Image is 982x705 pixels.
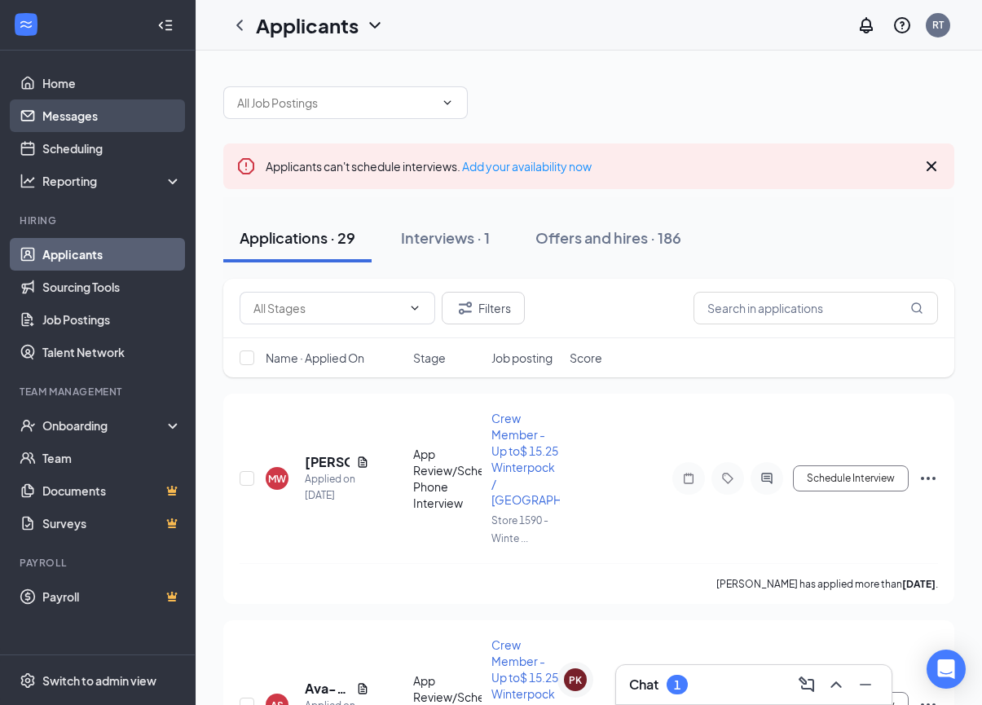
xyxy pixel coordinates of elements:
h1: Applicants [256,11,359,39]
input: All Stages [253,299,402,317]
div: 1 [674,678,680,692]
h5: [PERSON_NAME] [305,453,350,471]
a: Job Postings [42,303,182,336]
div: Team Management [20,385,178,399]
button: Schedule Interview [793,465,909,491]
svg: WorkstreamLogo [18,16,34,33]
a: PayrollCrown [42,580,182,613]
span: Name · Applied On [266,350,364,366]
a: Talent Network [42,336,182,368]
span: Applicants can't schedule interviews. [266,159,592,174]
a: Scheduling [42,132,182,165]
svg: ChevronUp [826,675,846,694]
span: Job posting [491,350,553,366]
div: Switch to admin view [42,672,156,689]
svg: QuestionInfo [892,15,912,35]
div: Offers and hires · 186 [535,227,681,248]
span: Store 1590 - Winte ... [491,514,548,544]
div: RT [932,18,944,32]
span: Stage [413,350,446,366]
svg: Analysis [20,173,36,189]
div: Applications · 29 [240,227,355,248]
svg: Collapse [157,17,174,33]
div: Reporting [42,173,183,189]
svg: Settings [20,672,36,689]
div: PK [569,673,582,687]
a: Sourcing Tools [42,271,182,303]
a: Messages [42,99,182,132]
svg: ChevronDown [365,15,385,35]
span: Crew Member -Up to$ 15.25 Winterpock / [GEOGRAPHIC_DATA] [491,411,610,507]
div: Open Intercom Messenger [927,650,966,689]
svg: Cross [922,156,941,176]
svg: Error [236,156,256,176]
svg: MagnifyingGlass [910,302,923,315]
div: Hiring [20,214,178,227]
div: Payroll [20,556,178,570]
svg: Document [356,682,369,695]
p: [PERSON_NAME] has applied more than . [716,577,938,591]
b: [DATE] [902,578,936,590]
h5: Ava-J’Nae St.[PERSON_NAME] [305,680,350,698]
input: Search in applications [694,292,938,324]
a: SurveysCrown [42,507,182,540]
svg: ChevronLeft [230,15,249,35]
div: Onboarding [42,417,168,434]
svg: ComposeMessage [797,675,817,694]
svg: Ellipses [918,469,938,488]
a: Home [42,67,182,99]
h3: Chat [629,676,658,694]
svg: Minimize [856,675,875,694]
a: DocumentsCrown [42,474,182,507]
svg: UserCheck [20,417,36,434]
div: Interviews · 1 [401,227,490,248]
span: Score [570,350,602,366]
button: ComposeMessage [794,672,820,698]
button: ChevronUp [823,672,849,698]
svg: Tag [718,472,738,485]
svg: ChevronDown [441,96,454,109]
input: All Job Postings [237,94,434,112]
svg: ChevronDown [408,302,421,315]
button: Filter Filters [442,292,525,324]
svg: ActiveChat [757,472,777,485]
svg: Note [679,472,698,485]
svg: Filter [456,298,475,318]
div: App Review/Sched. Phone Interview [413,446,482,511]
div: MW [268,472,286,486]
svg: Document [356,456,369,469]
a: Applicants [42,238,182,271]
div: Applied on [DATE] [305,471,369,504]
a: Add your availability now [462,159,592,174]
a: Team [42,442,182,474]
button: Minimize [852,672,879,698]
svg: Notifications [856,15,876,35]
